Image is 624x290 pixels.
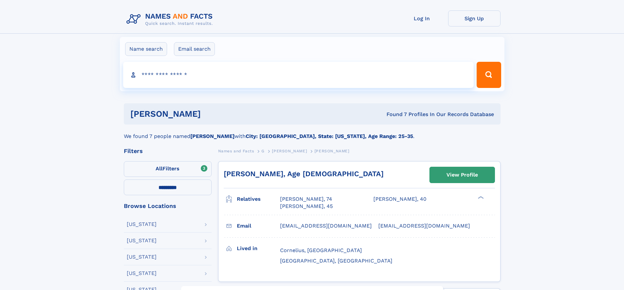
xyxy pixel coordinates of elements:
a: Log In [396,10,448,26]
a: [PERSON_NAME], Age [DEMOGRAPHIC_DATA] [224,170,384,178]
img: Logo Names and Facts [124,10,218,28]
div: [US_STATE] [127,238,157,243]
h3: Lived in [237,243,280,254]
div: View Profile [446,167,478,182]
div: [US_STATE] [127,271,157,276]
span: [EMAIL_ADDRESS][DOMAIN_NAME] [280,223,372,229]
a: G [261,147,265,155]
label: Filters [124,161,212,177]
a: Sign Up [448,10,501,26]
a: View Profile [430,167,495,183]
div: ❯ [476,196,484,200]
a: [PERSON_NAME] [272,147,307,155]
button: Search Button [477,62,501,88]
div: Filters [124,148,212,154]
span: G [261,149,265,153]
a: [PERSON_NAME], 74 [280,196,332,203]
label: Name search [125,42,167,56]
div: Browse Locations [124,203,212,209]
div: Found 7 Profiles In Our Records Database [293,111,494,118]
span: All [156,165,162,172]
span: [GEOGRAPHIC_DATA], [GEOGRAPHIC_DATA] [280,258,392,264]
a: [PERSON_NAME], 45 [280,203,333,210]
span: [PERSON_NAME] [272,149,307,153]
div: [US_STATE] [127,254,157,260]
h3: Email [237,220,280,231]
input: search input [123,62,474,88]
b: City: [GEOGRAPHIC_DATA], State: [US_STATE], Age Range: 25-35 [246,133,413,139]
div: [US_STATE] [127,222,157,227]
div: We found 7 people named with . [124,125,501,140]
span: [EMAIL_ADDRESS][DOMAIN_NAME] [378,223,470,229]
h3: Relatives [237,194,280,205]
label: Email search [174,42,215,56]
span: Cornelius, [GEOGRAPHIC_DATA] [280,247,362,253]
h1: [PERSON_NAME] [130,110,294,118]
b: [PERSON_NAME] [190,133,235,139]
span: [PERSON_NAME] [314,149,350,153]
a: [PERSON_NAME], 40 [373,196,426,203]
a: Names and Facts [218,147,254,155]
